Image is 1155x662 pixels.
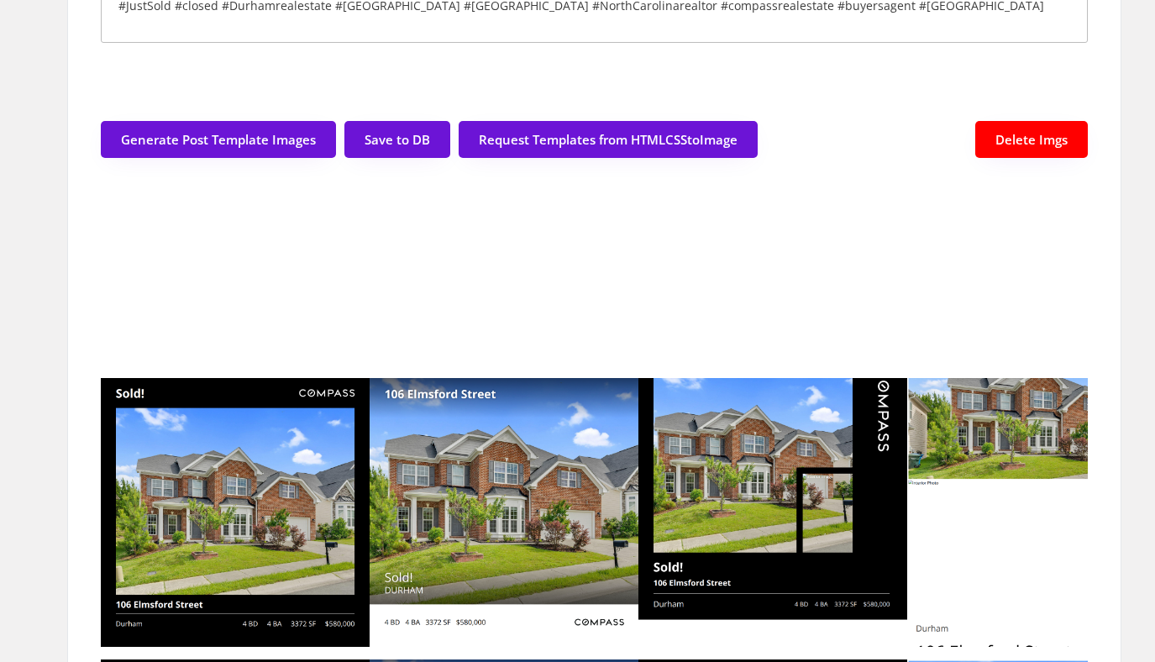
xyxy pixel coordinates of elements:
button: Save to DB [344,121,450,158]
button: Generate Post Template Images [101,121,336,158]
img: 3cebbb47-247e-469c-8b85-3bfdb157cffd [638,378,907,647]
button: Request Templates from HTMLCSStoImage [459,121,758,158]
img: 9002aca1-08ec-4760-82e6-0140e452a5a1 [101,378,370,647]
button: Delete Imgs [975,121,1088,158]
img: a900e879-8b8e-484b-8311-34646b97ffd0 [370,378,638,647]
